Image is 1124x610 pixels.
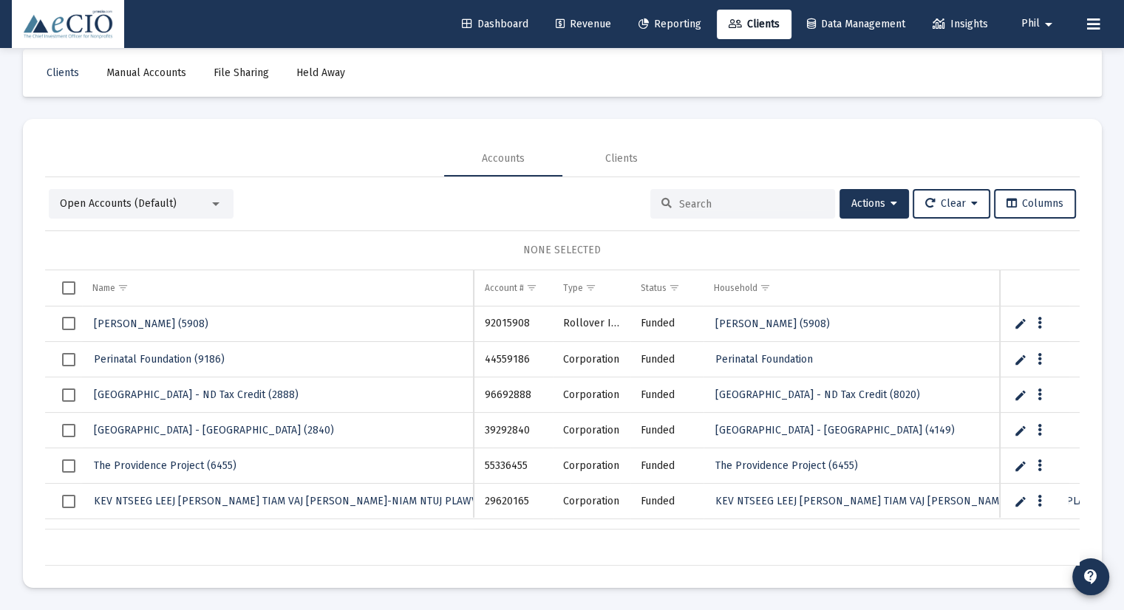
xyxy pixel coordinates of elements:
span: Columns [1007,197,1063,210]
a: Clients [35,58,91,88]
span: Show filter options for column 'Status' [669,282,680,293]
div: Type [563,282,583,294]
span: Open Accounts (Default) [60,197,177,210]
a: Reporting [627,10,713,39]
span: [GEOGRAPHIC_DATA] - [GEOGRAPHIC_DATA] (4149) [715,424,955,436]
div: Status [641,282,667,294]
a: Edit [1014,459,1027,473]
div: NONE SELECTED [57,243,1068,258]
td: Column Household [704,270,1095,306]
span: [PERSON_NAME] (5908) [94,318,208,330]
div: Name [92,282,115,294]
span: Perinatal Foundation [715,353,813,366]
td: Corporation [553,519,630,555]
div: Clients [605,151,638,166]
a: Edit [1014,424,1027,437]
a: Edit [1014,353,1027,366]
span: Show filter options for column 'Type' [585,282,596,293]
input: Search [679,198,824,210]
span: Show filter options for column 'Household' [760,282,771,293]
a: KEV NTSEEG LEEJ [PERSON_NAME] TIAM VAJ [PERSON_NAME]-NIAM NTUJ PLAWV YIS FAI (0165) [92,490,546,512]
div: Data grid [45,270,1080,566]
td: Corporation [553,413,630,448]
mat-icon: arrow_drop_down [1040,10,1057,39]
span: Clients [47,66,79,79]
div: Select row [62,317,75,330]
span: Revenue [556,18,611,30]
a: Manual Accounts [95,58,198,88]
span: [GEOGRAPHIC_DATA] - ND Tax Credit (8020) [715,388,920,401]
td: Column Name [82,270,474,306]
span: Show filter options for column 'Account #' [525,282,537,293]
a: [GEOGRAPHIC_DATA] - ND Tax Credit (2888) [92,384,300,405]
td: Corporation [553,448,630,484]
td: Column Account # [474,270,552,306]
span: Phil [1021,18,1040,30]
a: [GEOGRAPHIC_DATA] - [GEOGRAPHIC_DATA] (2840) [92,419,336,441]
div: Funded [641,423,693,438]
span: KEV NTSEEG LEEJ [PERSON_NAME] TIAM VAJ [PERSON_NAME]-NIAM NTUJ PLAWV YIS FAI (0165) [94,495,545,507]
span: Insights [933,18,988,30]
a: Edit [1014,317,1027,330]
div: Household [714,282,757,294]
td: 55336455 [474,448,552,484]
span: Manual Accounts [106,66,186,79]
div: Select row [62,459,75,473]
button: Actions [839,189,909,219]
div: Funded [641,459,693,473]
span: Perinatal Foundation (9186) [94,353,225,366]
a: Dashboard [450,10,540,39]
div: Funded [641,494,693,509]
a: Held Away [285,58,357,88]
a: [GEOGRAPHIC_DATA] - [GEOGRAPHIC_DATA] (4149) [714,419,956,441]
a: Perinatal Foundation (9186) [92,349,226,370]
a: Data Management [795,10,917,39]
span: Data Management [807,18,905,30]
button: Clear [913,189,990,219]
td: 29620165 [474,484,552,519]
div: Funded [641,388,693,402]
span: Actions [851,197,897,210]
td: 96692888 [474,377,552,413]
a: File Sharing [202,58,281,88]
span: [PERSON_NAME] (5908) [715,318,830,330]
a: [GEOGRAPHIC_DATA] - ND Tax Credit (8020) [714,384,922,405]
div: Select row [62,388,75,402]
div: Account # [484,282,523,294]
a: Perinatal Foundation [714,349,814,370]
span: Clients [729,18,780,30]
span: [GEOGRAPHIC_DATA] - ND Tax Credit (2888) [94,388,299,401]
div: Select row [62,495,75,508]
img: Dashboard [23,10,113,39]
div: Funded [641,352,693,367]
td: 92015908 [474,306,552,342]
span: Show filter options for column 'Name' [117,282,129,293]
span: The Providence Project (6455) [715,459,858,472]
span: File Sharing [214,66,269,79]
mat-icon: contact_support [1082,568,1100,586]
span: Dashboard [462,18,528,30]
td: 12309966 [474,519,552,555]
a: Clients [717,10,791,39]
div: Select row [62,424,75,437]
div: Select all [62,281,75,295]
a: Insights [921,10,1000,39]
td: Column Type [553,270,630,306]
a: [PERSON_NAME] (5908) [714,313,831,335]
a: Revenue [544,10,623,39]
td: Rollover IRA [553,306,630,342]
td: 44559186 [474,342,552,377]
td: Corporation [553,342,630,377]
span: Held Away [296,66,345,79]
td: 39292840 [474,413,552,448]
span: Reporting [638,18,701,30]
div: Funded [641,316,693,331]
a: Edit [1014,495,1027,508]
td: Column Status [630,270,704,306]
button: Phil [1004,9,1075,38]
td: Corporation [553,484,630,519]
td: Corporation [553,377,630,413]
button: Columns [994,189,1076,219]
div: Accounts [482,151,525,166]
a: [PERSON_NAME] (5908) [92,313,210,335]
